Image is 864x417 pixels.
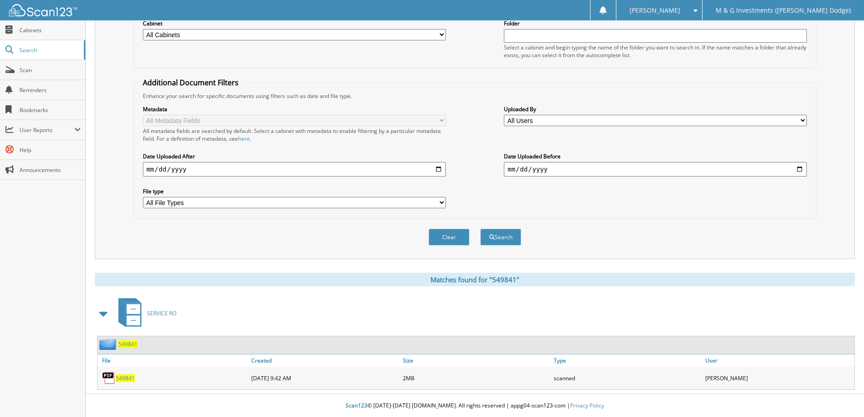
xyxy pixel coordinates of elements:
[20,146,81,154] span: Help
[20,46,79,54] span: Search
[20,66,81,74] span: Scan
[249,354,400,367] a: Created
[118,340,137,348] a: 549841
[504,152,807,160] label: Date Uploaded Before
[9,4,77,16] img: scan123-logo-white.svg
[703,354,854,367] a: User
[98,354,249,367] a: File
[630,8,680,13] span: [PERSON_NAME]
[552,369,703,387] div: scanned
[20,86,81,94] span: Reminders
[143,152,446,160] label: Date Uploaded After
[143,127,446,142] div: All metadata fields are searched by default. Select a cabinet with metadata to enable filtering b...
[400,354,552,367] a: Size
[86,395,864,417] div: © [DATE]-[DATE] [DOMAIN_NAME]. All rights reserved | appg04-scan123-com |
[570,402,604,409] a: Privacy Policy
[504,105,807,113] label: Uploaded By
[20,26,81,34] span: Cabinets
[504,162,807,177] input: end
[138,78,243,88] legend: Additional Document Filters
[400,369,552,387] div: 2MB
[552,354,703,367] a: Type
[143,105,446,113] label: Metadata
[99,339,118,350] img: folder2.png
[20,126,74,134] span: User Reports
[480,229,521,245] button: Search
[138,92,811,100] div: Enhance your search for specific documents using filters such as date and file type.
[346,402,367,409] span: Scan123
[716,8,851,13] span: M & G Investments ([PERSON_NAME] Dodge)
[143,20,446,27] label: Cabinet
[238,135,250,142] a: here
[113,295,176,331] a: SERVICE RO
[95,273,855,286] div: Matches found for "549841"
[703,369,854,387] div: [PERSON_NAME]
[429,229,469,245] button: Clear
[504,44,807,59] div: Select a cabinet and begin typing the name of the folder you want to search in. If the name match...
[20,166,81,174] span: Announcements
[143,187,446,195] label: File type
[20,106,81,114] span: Bookmarks
[143,162,446,177] input: start
[504,20,807,27] label: Folder
[116,374,135,382] a: 549841
[102,371,116,385] img: PDF.png
[249,369,400,387] div: [DATE] 9:42 AM
[819,373,864,417] iframe: Chat Widget
[147,309,176,317] span: SERVICE RO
